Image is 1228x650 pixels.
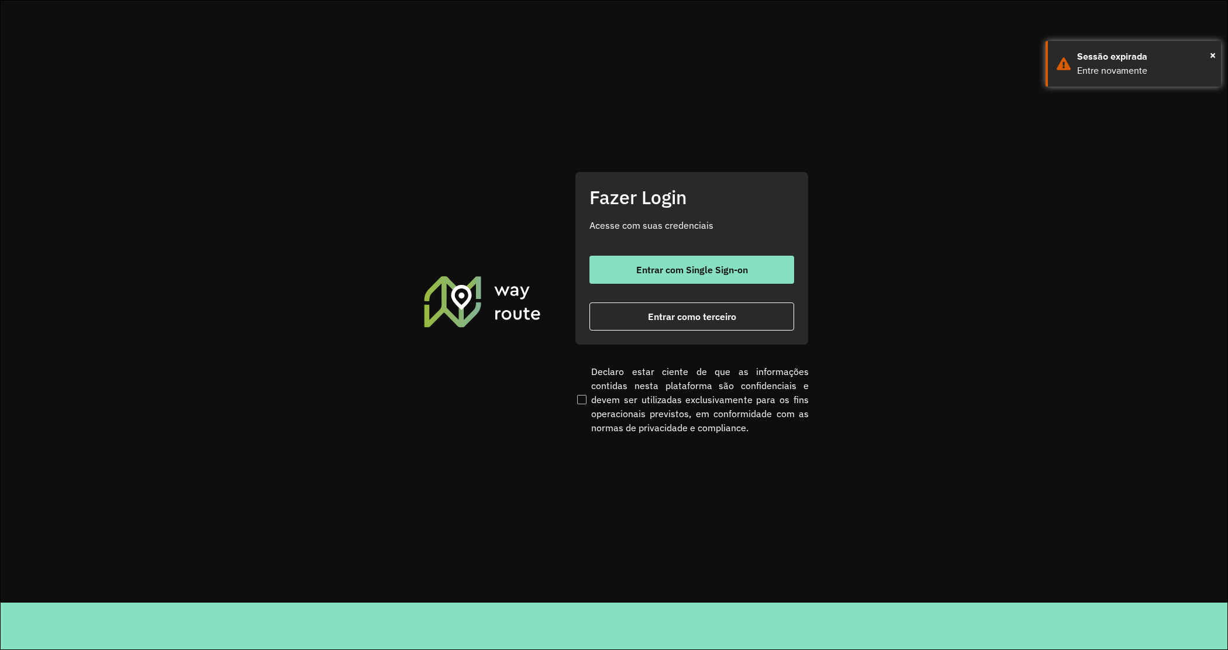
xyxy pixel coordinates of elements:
[648,312,736,321] span: Entrar como terceiro
[1210,46,1216,64] span: ×
[1077,50,1212,64] div: Sessão expirada
[589,302,794,331] button: button
[422,274,543,328] img: Roteirizador AmbevTech
[575,364,809,435] label: Declaro estar ciente de que as informações contidas nesta plataforma são confidenciais e devem se...
[589,186,794,208] h2: Fazer Login
[1077,64,1212,78] div: Entre novamente
[589,256,794,284] button: button
[636,265,748,274] span: Entrar com Single Sign-on
[589,218,794,232] p: Acesse com suas credenciais
[1210,46,1216,64] button: Close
